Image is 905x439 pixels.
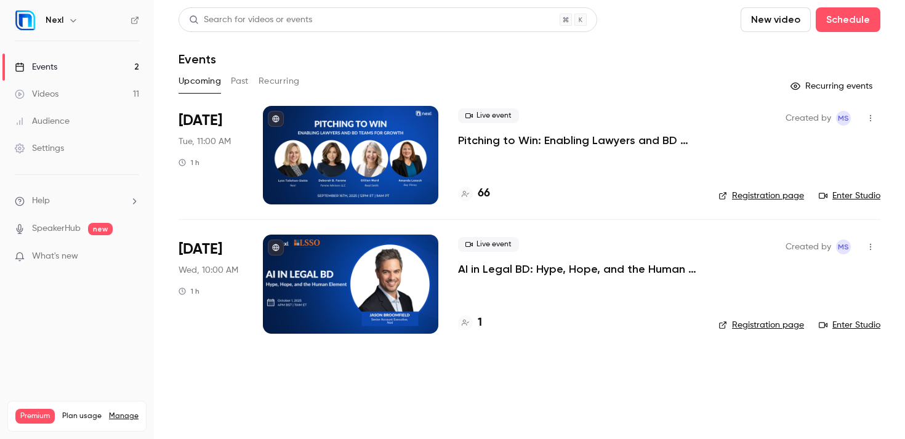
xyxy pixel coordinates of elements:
h4: 1 [478,315,482,331]
h6: Nexl [46,14,63,26]
span: Help [32,195,50,207]
span: Tue, 11:00 AM [179,135,231,148]
span: Plan usage [62,411,102,421]
a: Enter Studio [819,190,880,202]
button: Past [231,71,249,91]
a: Registration page [718,190,804,202]
span: [DATE] [179,240,222,259]
span: Live event [458,237,519,252]
button: Schedule [816,7,880,32]
a: Registration page [718,319,804,331]
a: 1 [458,315,482,331]
li: help-dropdown-opener [15,195,139,207]
h1: Events [179,52,216,66]
span: [DATE] [179,111,222,131]
span: Melissa Strauss [836,111,851,126]
div: Sep 16 Tue, 11:00 AM (America/Chicago) [179,106,243,204]
a: Manage [109,411,139,421]
span: Created by [786,111,831,126]
button: New video [741,7,811,32]
div: 1 h [179,158,199,167]
span: What's new [32,250,78,263]
div: Search for videos or events [189,14,312,26]
a: SpeakerHub [32,222,81,235]
div: Settings [15,142,64,155]
button: Upcoming [179,71,221,91]
span: MS [838,240,849,254]
div: Audience [15,115,70,127]
div: Oct 1 Wed, 10:00 AM (America/Chicago) [179,235,243,333]
span: MS [838,111,849,126]
img: Nexl [15,10,35,30]
span: Melissa Strauss [836,240,851,254]
span: Wed, 10:00 AM [179,264,238,276]
button: Recurring events [785,76,880,96]
a: AI in Legal BD: Hype, Hope, and the Human Element [458,262,699,276]
button: Recurring [259,71,300,91]
span: Live event [458,108,519,123]
span: new [88,223,113,235]
div: 1 h [179,286,199,296]
span: Premium [15,409,55,424]
div: Events [15,61,57,73]
a: Pitching to Win: Enabling Lawyers and BD Teams for Growth [458,133,699,148]
a: 66 [458,185,490,202]
a: Enter Studio [819,319,880,331]
span: Created by [786,240,831,254]
div: Videos [15,88,58,100]
h4: 66 [478,185,490,202]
